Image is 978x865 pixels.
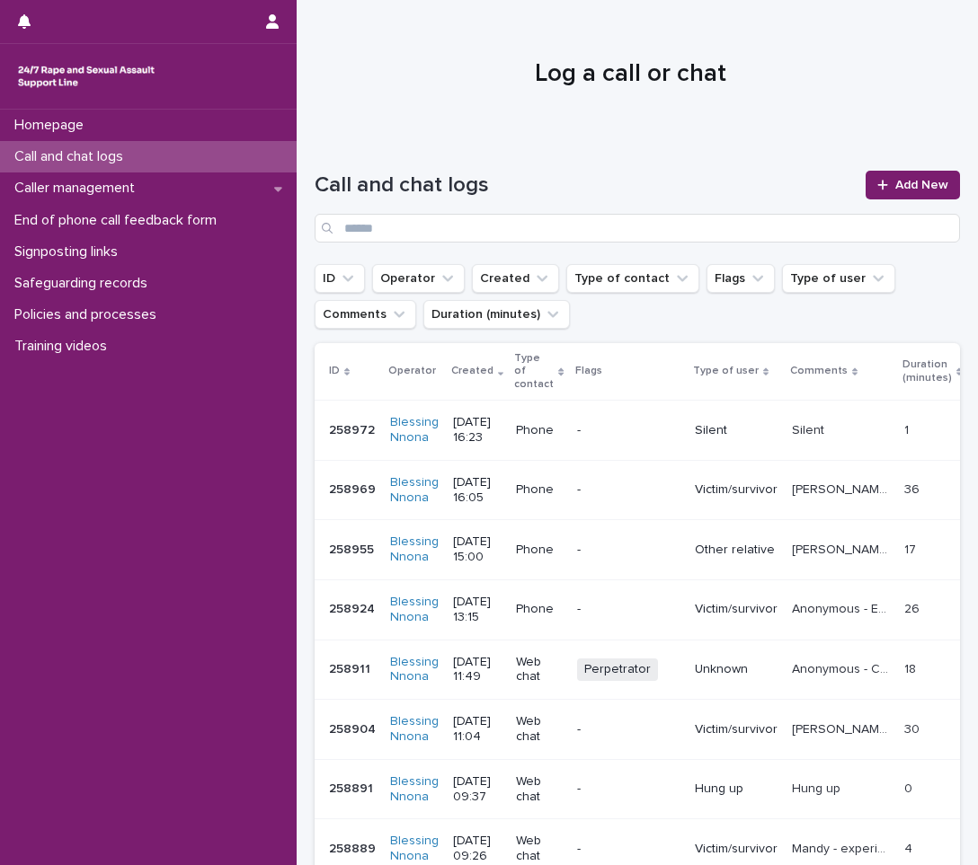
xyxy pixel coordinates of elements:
p: Web chat [516,774,562,805]
p: Silent [695,423,778,438]
a: Blessing Nnona [390,475,439,506]
p: Phone [516,543,562,558]
p: Victim/survivor [695,482,778,498]
p: Natalie - Experienced CSA, explored feelings, explored options, provided emotional support, empow... [792,479,894,498]
p: [DATE] 16:23 [453,415,502,446]
button: Type of user [782,264,895,293]
p: Type of contact [514,349,554,394]
p: Comments [790,361,848,381]
p: Phone [516,602,562,617]
p: ID [329,361,340,381]
p: [DATE] 15:00 [453,534,502,565]
p: 258891 [329,778,377,797]
p: Safeguarding records [7,275,162,292]
a: Blessing Nnona [390,714,439,745]
p: Victim/survivor [695,602,778,617]
span: Perpetrator [577,658,658,681]
p: Flags [575,361,602,381]
p: 258904 [329,719,379,737]
p: Call and chat logs [7,148,138,165]
a: Blessing Nnona [390,834,439,864]
p: 26 [904,598,923,617]
p: Web chat [516,834,562,864]
button: Duration (minutes) [423,300,570,329]
span: Add New [895,179,948,191]
p: 4 [904,838,916,857]
p: Policies and processes [7,306,171,323]
p: 17 [904,539,920,558]
p: 30 [904,719,923,737]
img: rhQMoQhaT3yELyF149Cw [14,58,158,94]
p: 1 [904,419,912,438]
p: Unknown [695,662,778,677]
p: - [577,781,680,797]
button: Comments [315,300,416,329]
h1: Log a call or chat [315,59,947,90]
p: 258924 [329,598,378,617]
p: Phone [516,423,562,438]
p: [DATE] 09:37 [453,774,502,805]
p: 18 [904,658,920,677]
p: Hung up [792,778,844,797]
p: Hung up [695,781,778,797]
p: - [577,722,680,737]
p: Victim/survivor [695,842,778,857]
p: Michelle - Experienced SV, explored feelings, provided emotional support, chat ended abruptly [792,719,894,737]
a: Blessing Nnona [390,655,439,685]
input: Search [315,214,960,243]
p: Training videos [7,338,121,355]
a: Blessing Nnona [390,774,439,805]
p: - [577,602,680,617]
p: 258889 [329,838,379,857]
p: 258911 [329,658,374,677]
p: Danielle - mentioned niece experienced SV, explored feelings, explored options, provided informat... [792,539,894,558]
button: Type of contact [566,264,699,293]
p: [DATE] 16:05 [453,475,502,506]
p: Caller management [7,180,149,197]
p: Signposting links [7,243,132,260]
p: Mandy - experienced SV, provided emotional support, chat ended abruptly. [792,838,894,857]
button: ID [315,264,365,293]
p: Silent [792,419,828,438]
p: 0 [904,778,916,797]
p: Type of user [693,361,759,381]
p: - [577,543,680,558]
p: - [577,842,680,857]
p: 258969 [329,479,379,498]
p: - [577,482,680,498]
p: Anonymous - Chatter is a perpetrator, mentioned that they abused a child. [792,658,894,677]
a: Blessing Nnona [390,415,439,446]
p: 258955 [329,539,378,558]
p: - [577,423,680,438]
p: Web chat [516,655,562,685]
p: 36 [904,479,923,498]
p: [DATE] 09:26 [453,834,502,864]
p: Homepage [7,117,98,134]
button: Created [472,264,559,293]
p: Anonymous - Experienced SV, explored feelings, provided emotional sup[port, empowered, explored o... [792,598,894,617]
p: [DATE] 11:04 [453,714,502,745]
a: Blessing Nnona [390,595,439,625]
p: Phone [516,482,562,498]
p: [DATE] 11:49 [453,655,502,685]
button: Operator [372,264,465,293]
p: Web chat [516,714,562,745]
p: Duration (minutes) [902,355,952,388]
a: Add New [866,171,960,199]
p: 258972 [329,419,378,438]
h1: Call and chat logs [315,172,855,199]
p: Victim/survivor [695,722,778,737]
p: Created [451,361,493,381]
button: Flags [707,264,775,293]
a: Blessing Nnona [390,534,439,565]
p: Operator [388,361,436,381]
p: End of phone call feedback form [7,212,231,229]
p: Other relative [695,543,778,558]
p: [DATE] 13:15 [453,595,502,625]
